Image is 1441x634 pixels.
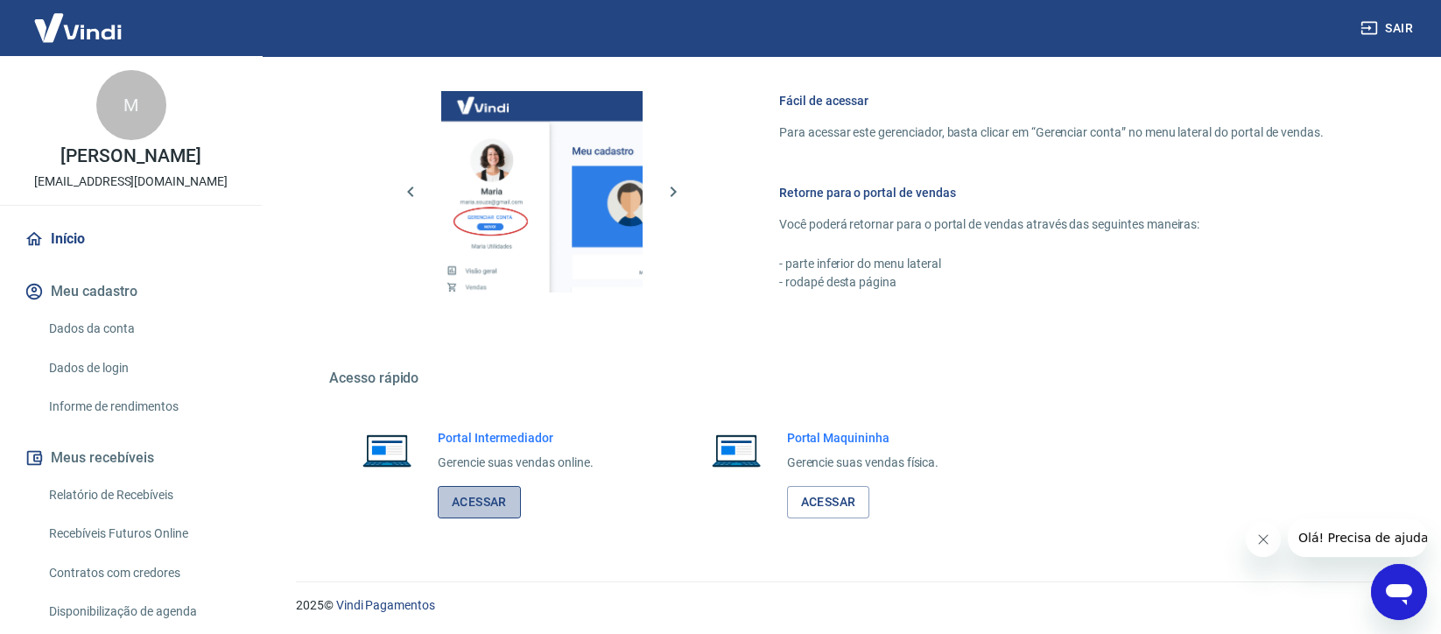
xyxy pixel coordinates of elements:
[438,486,521,518] a: Acessar
[34,173,228,191] p: [EMAIL_ADDRESS][DOMAIN_NAME]
[42,477,241,513] a: Relatório de Recebíveis
[787,454,939,472] p: Gerencie suas vendas física.
[21,1,135,54] img: Vindi
[42,389,241,425] a: Informe de rendimentos
[1288,518,1427,557] iframe: Message from company
[42,516,241,552] a: Recebíveis Futuros Online
[336,598,435,612] a: Vindi Pagamentos
[350,429,424,471] img: Imagem de um notebook aberto
[60,147,200,166] p: [PERSON_NAME]
[21,220,241,258] a: Início
[779,123,1324,142] p: Para acessar este gerenciador, basta clicar em “Gerenciar conta” no menu lateral do portal de ven...
[779,273,1324,292] p: - rodapé desta página
[787,429,939,447] h6: Portal Maquininha
[1371,564,1427,620] iframe: Button to launch messaging window
[438,454,594,472] p: Gerencie suas vendas online.
[96,70,166,140] div: M
[787,486,870,518] a: Acessar
[42,555,241,591] a: Contratos com credores
[779,215,1324,234] p: Você poderá retornar para o portal de vendas através das seguintes maneiras:
[779,92,1324,109] h6: Fácil de acessar
[329,370,1366,387] h5: Acesso rápido
[1246,522,1281,557] iframe: Close message
[296,596,1399,615] p: 2025 ©
[438,429,594,447] h6: Portal Intermediador
[21,439,241,477] button: Meus recebíveis
[42,350,241,386] a: Dados de login
[779,255,1324,273] p: - parte inferior do menu lateral
[1357,12,1420,45] button: Sair
[42,311,241,347] a: Dados da conta
[441,91,643,292] img: Imagem da dashboard mostrando o botão de gerenciar conta na sidebar no lado esquerdo
[11,12,147,26] span: Olá! Precisa de ajuda?
[42,594,241,630] a: Disponibilização de agenda
[699,429,773,471] img: Imagem de um notebook aberto
[21,272,241,311] button: Meu cadastro
[779,184,1324,201] h6: Retorne para o portal de vendas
